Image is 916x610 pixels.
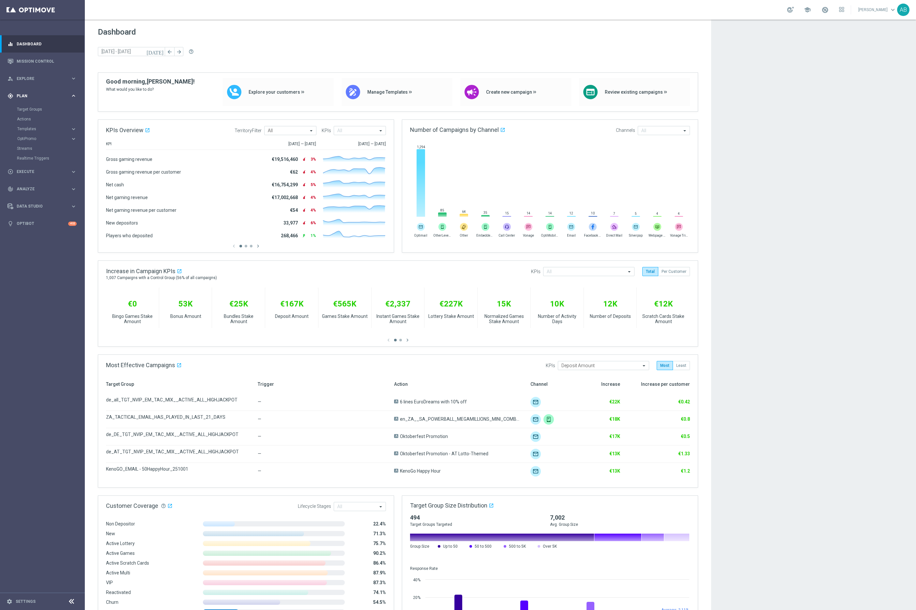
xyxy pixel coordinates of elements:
[8,215,77,232] div: Optibot
[70,186,77,192] i: keyboard_arrow_right
[17,134,84,144] div: OptiPromo
[7,186,77,192] button: track_changes Analyze keyboard_arrow_right
[17,156,68,161] a: Realtime Triggers
[17,144,84,153] div: Streams
[17,104,84,114] div: Target Groups
[7,59,77,64] button: Mission Control
[858,5,897,15] a: [PERSON_NAME]keyboard_arrow_down
[7,204,77,209] button: Data Studio keyboard_arrow_right
[17,136,77,141] button: OptiPromo keyboard_arrow_right
[17,127,70,131] div: Templates
[17,117,68,122] a: Actions
[8,186,70,192] div: Analyze
[17,187,70,191] span: Analyze
[17,107,68,112] a: Target Groups
[8,35,77,53] div: Dashboard
[8,93,70,99] div: Plan
[70,126,77,132] i: keyboard_arrow_right
[8,221,13,227] i: lightbulb
[17,137,64,141] span: OptiPromo
[17,94,70,98] span: Plan
[8,169,13,175] i: play_circle_outline
[17,127,64,131] span: Templates
[17,114,84,124] div: Actions
[17,204,70,208] span: Data Studio
[70,203,77,210] i: keyboard_arrow_right
[17,137,70,141] div: OptiPromo
[8,93,13,99] i: gps_fixed
[68,222,77,226] div: +10
[8,169,70,175] div: Execute
[8,53,77,70] div: Mission Control
[70,169,77,175] i: keyboard_arrow_right
[8,76,13,82] i: person_search
[17,35,77,53] a: Dashboard
[7,93,77,99] button: gps_fixed Plan keyboard_arrow_right
[7,169,77,174] button: play_circle_outline Execute keyboard_arrow_right
[7,221,77,226] button: lightbulb Optibot +10
[8,203,70,209] div: Data Studio
[70,136,77,142] i: keyboard_arrow_right
[7,41,77,47] button: equalizer Dashboard
[889,6,896,13] span: keyboard_arrow_down
[17,153,84,163] div: Realtime Triggers
[17,146,68,151] a: Streams
[17,170,70,174] span: Execute
[897,4,909,16] div: AB
[7,599,12,604] i: settings
[17,124,84,134] div: Templates
[17,53,77,70] a: Mission Control
[17,77,70,81] span: Explore
[70,75,77,82] i: keyboard_arrow_right
[8,76,70,82] div: Explore
[804,6,811,13] span: school
[7,76,77,81] button: person_search Explore keyboard_arrow_right
[17,215,68,232] a: Optibot
[70,93,77,99] i: keyboard_arrow_right
[17,126,77,132] button: Templates keyboard_arrow_right
[8,186,13,192] i: track_changes
[16,600,36,603] a: Settings
[8,41,13,47] i: equalizer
